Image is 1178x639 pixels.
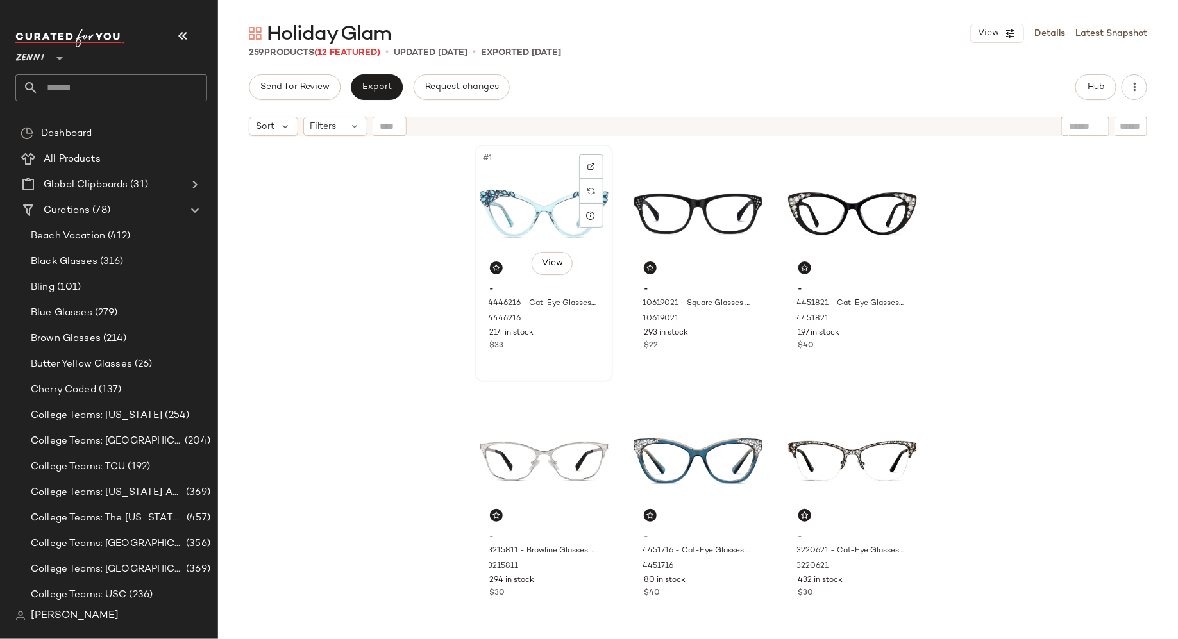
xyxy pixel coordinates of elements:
img: cfy_white_logo.C9jOOHJF.svg [15,29,124,47]
span: College Teams: [US_STATE] A&M [31,485,183,500]
span: 293 in stock [644,328,688,339]
span: (412) [105,229,131,244]
img: svg%3e [492,264,500,272]
img: svg%3e [587,163,595,170]
span: Hub [1087,82,1105,92]
img: svg%3e [646,511,654,519]
span: 10619021 [643,313,678,325]
span: View [541,258,563,269]
img: svg%3e [587,187,595,195]
span: - [490,284,598,295]
span: - [644,531,752,543]
span: - [644,284,752,295]
span: - [490,531,598,543]
span: (369) [183,562,210,577]
span: College Teams: [GEOGRAPHIC_DATA] [31,434,182,449]
span: - [798,531,907,543]
span: Butter Yellow Glasses [31,357,132,372]
span: 259 [249,48,264,58]
button: Export [351,74,403,100]
span: 294 in stock [490,575,535,586]
span: 3220621 - Cat-Eye Glasses - Black - Stainless Steel [797,545,905,557]
span: College Teams: TCU [31,460,126,474]
span: (236) [127,588,153,602]
button: Send for Review [249,74,341,100]
span: 3215811 - Browline Glasses - Silver - Stainless Steel [489,545,597,557]
img: svg%3e [21,127,33,140]
span: College Teams: [US_STATE] [31,408,163,423]
span: 197 in stock [798,328,840,339]
span: College Teams: The [US_STATE] State [31,511,184,526]
span: 80 in stock [644,575,686,586]
span: (356) [183,536,210,551]
button: View [532,252,573,275]
span: (214) [101,331,127,346]
a: Details [1034,27,1065,40]
span: Black Glasses [31,254,97,269]
span: 4451821 - Cat-Eye Glasses - Black - Acetate [797,298,905,310]
span: Send for Review [260,82,330,92]
span: Request changes [425,82,499,92]
span: 432 in stock [798,575,843,586]
span: (101) [55,280,81,295]
span: $30 [490,588,505,599]
span: #1 [482,152,496,165]
span: - [798,284,907,295]
span: College Teams: USC [31,588,127,602]
span: 4446216 [489,313,521,325]
span: (12 Featured) [314,48,380,58]
span: 4451716 - Cat-Eye Glasses - Blue - Acetate [643,545,751,557]
span: $40 [644,588,660,599]
span: (78) [90,203,110,218]
button: Hub [1075,74,1116,100]
span: View [977,28,999,38]
img: svg%3e [801,264,809,272]
span: (192) [126,460,151,474]
button: View [970,24,1024,43]
span: Beach Vacation [31,229,105,244]
span: (457) [184,511,210,526]
a: Latest Snapshot [1075,27,1147,40]
span: Zenni [15,44,44,67]
span: Bling [31,280,55,295]
img: 3215811-eyeglasses-front-view.jpg [480,397,609,526]
span: (137) [96,383,122,397]
span: Blue Glasses [31,306,92,320]
span: Filters [310,120,337,133]
span: 3215811 [489,561,519,572]
span: College Teams: [GEOGRAPHIC_DATA] [31,536,183,551]
span: 4451716 [643,561,673,572]
img: 10619021-eyeglasses-front-view.jpg [634,149,762,279]
span: 3220621 [797,561,829,572]
img: 4451716-eyeglasses-front-view.jpg [634,397,762,526]
span: Brown Glasses [31,331,101,346]
span: 4451821 [797,313,829,325]
span: Export [362,82,392,92]
span: All Products [44,152,101,167]
span: 214 in stock [490,328,534,339]
span: (31) [128,178,148,192]
span: (316) [97,254,124,269]
span: • [473,45,476,60]
div: Products [249,46,380,60]
span: $33 [490,340,504,352]
img: 4451821-eyeglasses-front-view.jpg [788,149,917,279]
img: svg%3e [15,611,26,621]
img: 4446216-eyeglasses-front-view.jpg [480,149,609,279]
span: [PERSON_NAME] [31,608,119,624]
span: Cherry Coded [31,383,96,397]
img: svg%3e [801,511,809,519]
span: Curations [44,203,90,218]
p: Exported [DATE] [481,46,561,60]
span: Dashboard [41,126,92,141]
img: svg%3e [249,27,262,40]
span: $22 [644,340,658,352]
span: (279) [92,306,118,320]
span: 10619021 - Square Glasses - Black - Acetate [643,298,751,310]
p: updated [DATE] [394,46,467,60]
span: (26) [132,357,153,372]
span: Holiday Glam [267,22,391,47]
span: College Teams: [GEOGRAPHIC_DATA][US_STATE] [31,562,183,577]
span: 4446216 - Cat-Eye Glasses - Blue - Acetate [489,298,597,310]
img: 3220621-eyeglasses-front-view.jpg [788,397,917,526]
